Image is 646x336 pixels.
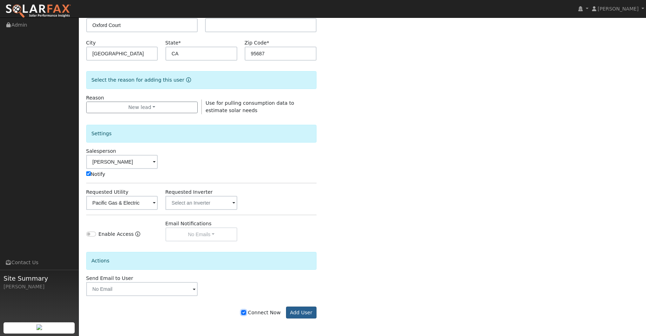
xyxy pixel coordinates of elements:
div: [PERSON_NAME] [4,283,75,290]
input: Notify [86,171,91,176]
span: Use for pulling consumption data to estimate solar needs [206,100,294,113]
button: New lead [86,102,198,114]
label: Salesperson [86,148,116,155]
input: Select a Utility [86,196,158,210]
label: Enable Access [98,231,134,238]
img: SolarFax [5,4,71,19]
input: Select an Inverter [165,196,237,210]
label: Send Email to User [86,275,133,282]
label: Requested Utility [86,188,129,196]
a: Reason for new user [184,77,191,83]
label: Requested Inverter [165,188,213,196]
label: Connect Now [241,309,280,316]
button: Add User [286,307,317,318]
input: Select a User [86,155,158,169]
div: Actions [86,252,317,270]
label: City [86,39,96,47]
label: Email Notifications [165,220,212,227]
span: Required [178,40,181,46]
img: retrieve [36,324,42,330]
span: Site Summary [4,274,75,283]
label: Zip Code [245,39,269,47]
input: Connect Now [241,310,246,315]
label: Notify [86,171,106,178]
a: Enable Access [135,231,140,241]
div: Select the reason for adding this user [86,71,317,89]
input: No Email [86,282,198,296]
label: State [165,39,181,47]
div: Settings [86,125,317,143]
span: Required [267,40,269,46]
label: Reason [86,94,104,102]
span: [PERSON_NAME] [598,6,639,12]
